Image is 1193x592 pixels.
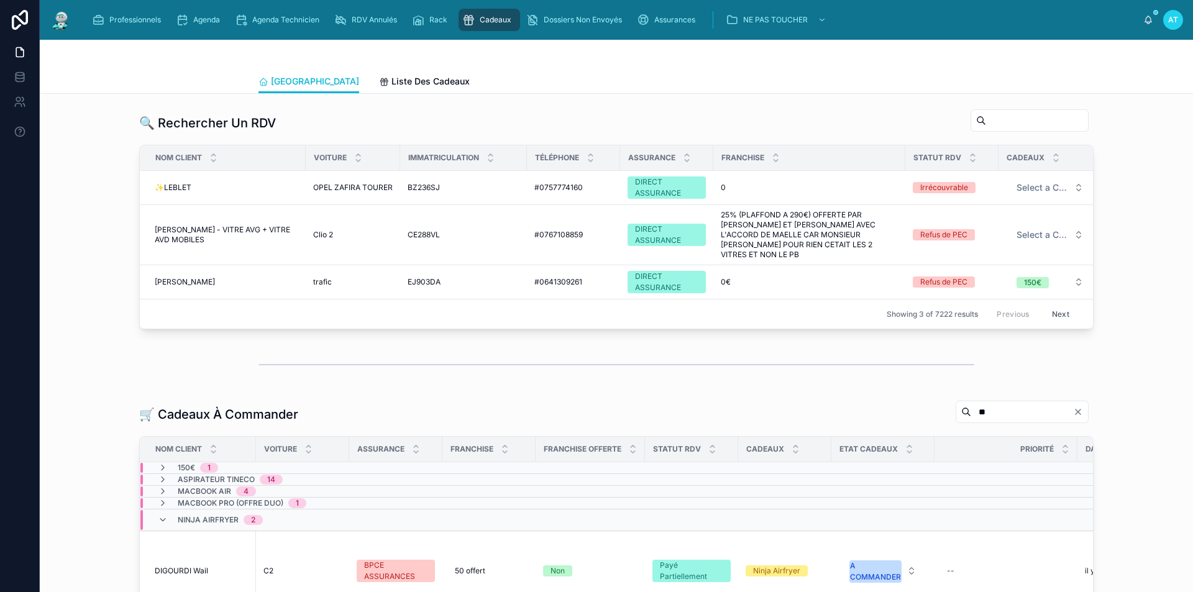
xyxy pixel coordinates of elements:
span: Agenda Technicien [252,15,319,25]
div: DIRECT ASSURANCE [635,176,698,199]
span: 50 offert [455,566,485,576]
span: trafic [313,277,332,287]
span: Statut RDV [913,153,961,163]
span: Dossiers Non Envoyés [544,15,622,25]
a: -- [942,561,1070,581]
span: Statut RDV [653,444,701,454]
div: 2 [251,515,255,525]
span: Cadeaux [1007,153,1044,163]
a: ✨LEBLET [155,183,298,193]
span: BZ236SJ [408,183,440,193]
div: Ninja Airfryer [753,565,800,576]
div: 1 [208,463,211,473]
div: Irrécouvrable [920,182,968,193]
div: 1 [296,498,299,508]
span: Assurance [628,153,675,163]
div: 150€ [1024,277,1041,288]
a: C2 [263,566,342,576]
a: [PERSON_NAME] [155,277,298,287]
a: Professionnels [88,9,170,31]
button: Select Button [1007,271,1094,293]
div: -- [947,566,954,576]
a: EJ903DA [408,277,519,287]
span: Ninja Airfryer [178,515,239,525]
a: Payé Partiellement [652,560,731,582]
span: Voiture [314,153,347,163]
a: DIGOURDI Wail [155,566,249,576]
span: [GEOGRAPHIC_DATA] [271,75,359,88]
h1: 🔍 Rechercher Un RDV [139,114,276,132]
div: DIRECT ASSURANCE [635,224,698,246]
a: BPCE ASSURANCES [357,560,435,582]
span: Assurances [654,15,695,25]
a: OPEL ZAFIRA TOURER [313,183,393,193]
span: NE PAS TOUCHER [743,15,808,25]
a: [PERSON_NAME] - VITRE AVG + VITRE AVD MOBILES [155,225,298,245]
a: [GEOGRAPHIC_DATA] [258,70,359,94]
span: DIGOURDI Wail [155,566,208,576]
span: MacBook Pro (OFFRE DUO) [178,498,283,508]
div: scrollable content [82,6,1143,34]
span: ✨LEBLET [155,183,191,193]
img: App logo [50,10,72,30]
a: Assurances [633,9,704,31]
p: il y a 11 jours [1085,566,1128,576]
span: Franchise Offerte [544,444,621,454]
a: #0757774160 [534,183,613,193]
a: Ninja Airfryer [746,565,824,576]
span: 0 [721,183,726,193]
div: Refus de PEC [920,276,967,288]
span: Téléphone [535,153,579,163]
span: 0€ [721,277,731,287]
a: DIRECT ASSURANCE [628,224,706,246]
button: Select Button [839,554,926,588]
a: BZ236SJ [408,183,519,193]
a: Refus de PEC [913,276,991,288]
span: Agenda [193,15,220,25]
div: BPCE ASSURANCES [364,560,427,582]
a: 0 [721,183,898,193]
span: Franchise [450,444,493,454]
div: 14 [267,475,275,485]
span: Clio 2 [313,230,333,240]
a: Select Button [839,553,927,588]
a: Select Button [1006,270,1094,294]
button: Clear [1073,407,1088,417]
span: [PERSON_NAME] [155,277,215,287]
a: DIRECT ASSURANCE [628,176,706,199]
a: Refus de PEC [913,229,991,240]
div: Non [551,565,565,576]
span: Etat Cadeaux [839,444,898,454]
span: Nom Client [155,153,202,163]
a: CE288VL [408,230,519,240]
a: 25% (PLAFFOND A 290€) OFFERTE PAR [PERSON_NAME] ET [PERSON_NAME] AVEC L'ACCORD DE MAELLE CAR MONS... [721,210,898,260]
div: A COMMANDER [850,560,901,583]
span: #0641309261 [534,277,582,287]
a: #0767108859 [534,230,613,240]
span: Franchise [721,153,764,163]
span: Select a Cadeau [1017,181,1069,194]
h1: 🛒 Cadeaux À Commander [139,406,298,423]
a: DIRECT ASSURANCE [628,271,706,293]
div: DIRECT ASSURANCE [635,271,698,293]
span: Cadeaux [746,444,784,454]
span: Select a Cadeau [1017,229,1069,241]
span: CE288VL [408,230,440,240]
a: Agenda Technicien [231,9,328,31]
span: Voiture [264,444,297,454]
a: Rack [408,9,456,31]
a: Select Button [1006,223,1094,247]
span: AT [1168,15,1178,25]
span: Showing 3 of 7222 results [887,309,978,319]
button: Select Button [1007,176,1094,199]
span: Nom Client [155,444,202,454]
span: Rack [429,15,447,25]
a: trafic [313,277,393,287]
a: Select Button [1006,176,1094,199]
span: EJ903DA [408,277,441,287]
a: Clio 2 [313,230,393,240]
span: MacBook Air [178,486,231,496]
